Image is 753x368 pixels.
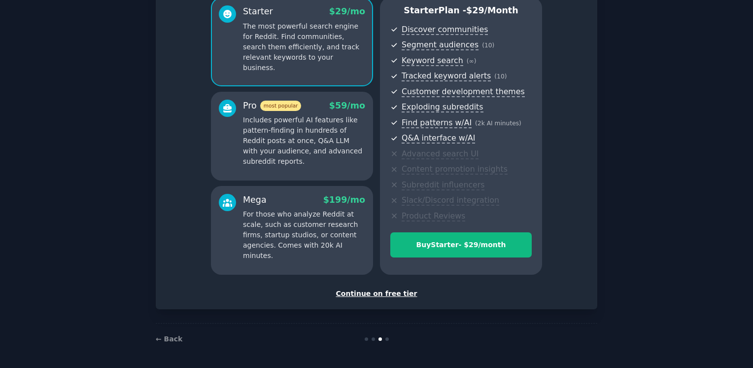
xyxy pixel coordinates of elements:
[402,180,484,190] span: Subreddit influencers
[402,71,491,81] span: Tracked keyword alerts
[402,211,465,221] span: Product Reviews
[390,232,532,258] button: BuyStarter- $29/month
[243,194,267,206] div: Mega
[390,4,532,17] p: Starter Plan -
[402,87,525,97] span: Customer development themes
[243,115,365,167] p: Includes powerful AI features like pattern-finding in hundreds of Reddit posts at once, Q&A LLM w...
[402,133,475,144] span: Q&A interface w/AI
[156,335,182,343] a: ← Back
[323,195,365,205] span: $ 199 /mo
[329,6,365,16] span: $ 29 /mo
[391,240,531,250] div: Buy Starter - $ 29 /month
[466,5,518,15] span: $ 29 /month
[166,289,587,299] div: Continue on free tier
[402,164,508,175] span: Content promotion insights
[482,42,494,49] span: ( 10 )
[402,25,488,35] span: Discover communities
[243,5,273,18] div: Starter
[243,100,301,112] div: Pro
[402,56,463,66] span: Keyword search
[260,101,302,111] span: most popular
[467,58,477,65] span: ( ∞ )
[402,149,479,159] span: Advanced search UI
[243,209,365,261] p: For those who analyze Reddit at scale, such as customer research firms, startup studios, or conte...
[402,102,483,112] span: Exploding subreddits
[402,40,479,50] span: Segment audiences
[494,73,507,80] span: ( 10 )
[402,118,472,128] span: Find patterns w/AI
[402,195,499,206] span: Slack/Discord integration
[329,101,365,110] span: $ 59 /mo
[243,21,365,73] p: The most powerful search engine for Reddit. Find communities, search them efficiently, and track ...
[475,120,521,127] span: ( 2k AI minutes )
